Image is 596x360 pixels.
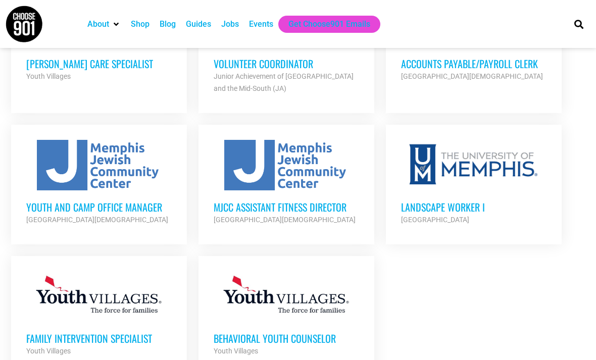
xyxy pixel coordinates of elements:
[401,216,469,224] strong: [GEOGRAPHIC_DATA]
[214,216,356,224] strong: [GEOGRAPHIC_DATA][DEMOGRAPHIC_DATA]
[401,72,543,80] strong: [GEOGRAPHIC_DATA][DEMOGRAPHIC_DATA]
[198,125,374,241] a: MJCC Assistant Fitness Director [GEOGRAPHIC_DATA][DEMOGRAPHIC_DATA]
[288,18,370,30] a: Get Choose901 Emails
[87,18,109,30] a: About
[26,200,172,214] h3: Youth and Camp Office Manager
[26,216,168,224] strong: [GEOGRAPHIC_DATA][DEMOGRAPHIC_DATA]
[82,16,557,33] nav: Main nav
[26,72,71,80] strong: Youth Villages
[82,16,126,33] div: About
[160,18,176,30] a: Blog
[214,200,359,214] h3: MJCC Assistant Fitness Director
[26,332,172,345] h3: Family Intervention Specialist
[214,347,258,355] strong: Youth Villages
[386,125,562,241] a: Landscape Worker I [GEOGRAPHIC_DATA]
[249,18,273,30] a: Events
[26,57,172,70] h3: [PERSON_NAME] Care Specialist
[214,332,359,345] h3: Behavioral Youth Counselor
[11,125,187,241] a: Youth and Camp Office Manager [GEOGRAPHIC_DATA][DEMOGRAPHIC_DATA]
[214,57,359,70] h3: Volunteer Coordinator
[401,57,547,70] h3: Accounts Payable/Payroll Clerk
[131,18,150,30] a: Shop
[214,72,354,92] strong: Junior Achievement of [GEOGRAPHIC_DATA] and the Mid-South (JA)
[26,347,71,355] strong: Youth Villages
[221,18,239,30] a: Jobs
[570,16,587,32] div: Search
[186,18,211,30] a: Guides
[401,200,547,214] h3: Landscape Worker I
